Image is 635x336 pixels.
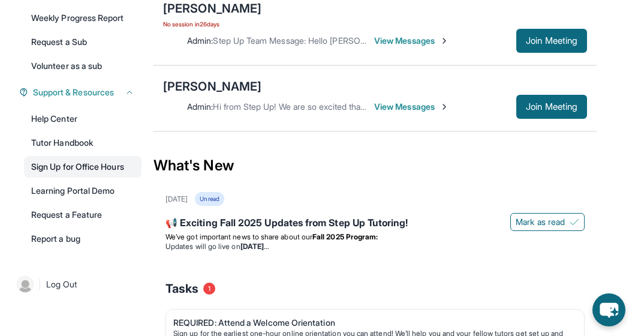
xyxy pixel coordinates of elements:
span: View Messages [374,101,449,113]
span: View Messages [374,35,449,47]
a: Sign Up for Office Hours [24,156,142,178]
button: Join Meeting [516,29,587,53]
span: Admin : [187,35,213,46]
span: Support & Resources [33,86,114,98]
a: Help Center [24,108,142,130]
span: Mark as read [516,216,565,228]
span: We’ve got important news to share about our [165,232,312,241]
span: Admin : [187,101,213,112]
img: user-img [17,276,34,293]
li: Updates will go live on [165,242,585,251]
span: 1 [203,283,215,295]
div: What's New [154,139,597,192]
div: [PERSON_NAME] [163,78,261,95]
div: [DATE] [165,194,188,204]
strong: [DATE] [240,242,269,251]
img: Chevron-Right [440,102,449,112]
button: Support & Resources [28,86,134,98]
span: Join Meeting [526,103,577,110]
a: Weekly Progress Report [24,7,142,29]
div: 📢 Exciting Fall 2025 Updates from Step Up Tutoring! [165,215,585,232]
div: Unread [195,192,224,206]
button: chat-button [592,293,625,326]
a: Request a Feature [24,204,142,226]
a: |Log Out [12,271,142,298]
span: Join Meeting [526,37,577,44]
a: Report a bug [24,228,142,250]
div: REQUIRED: Attend a Welcome Orientation [173,317,567,329]
a: Volunteer as a sub [24,55,142,77]
strong: Fall 2025 Program: [312,232,378,241]
button: Mark as read [510,213,585,231]
span: Tasks [165,280,198,297]
a: Request a Sub [24,31,142,53]
span: | [38,277,41,292]
a: Learning Portal Demo [24,180,142,202]
span: Log Out [46,278,77,290]
img: Mark as read [570,217,579,227]
button: Join Meeting [516,95,587,119]
span: No session in 26 days [163,19,261,29]
img: Chevron-Right [440,36,449,46]
a: Tutor Handbook [24,132,142,154]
